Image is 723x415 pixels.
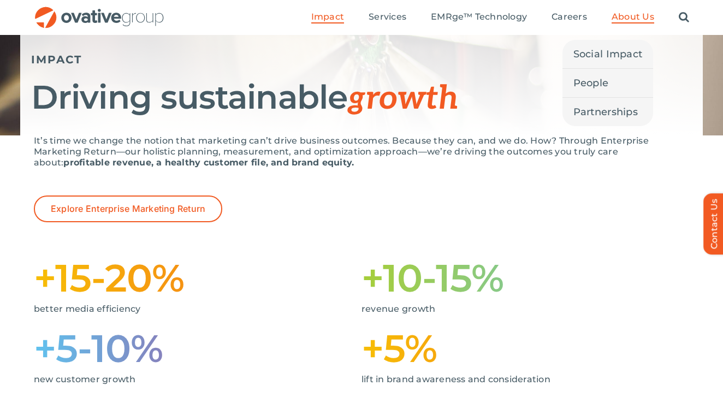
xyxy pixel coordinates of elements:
[679,11,689,23] a: Search
[552,11,587,23] a: Careers
[63,157,354,168] strong: profitable revenue, a healthy customer file, and brand equity.
[311,11,344,23] a: Impact
[347,79,459,118] span: growth
[369,11,406,22] span: Services
[431,11,527,22] span: EMRge™ Technology
[431,11,527,23] a: EMRge™ Technology
[573,104,638,120] span: Partnerships
[361,260,689,295] h1: +10-15%
[612,11,654,22] span: About Us
[34,331,361,366] h1: +5-10%
[34,135,689,168] p: It’s time we change the notion that marketing can’t drive business outcomes. Because they can, an...
[361,331,689,366] h1: +5%
[612,11,654,23] a: About Us
[34,374,345,385] p: new customer growth
[573,75,609,91] span: People
[34,5,165,16] a: OG_Full_horizontal_RGB
[369,11,406,23] a: Services
[361,374,673,385] p: lift in brand awareness and consideration
[31,80,692,116] h1: Driving sustainable
[361,304,673,315] p: revenue growth
[34,195,222,222] a: Explore Enterprise Marketing Return
[311,11,344,22] span: Impact
[552,11,587,22] span: Careers
[31,53,692,66] h5: IMPACT
[51,204,205,214] span: Explore Enterprise Marketing Return
[562,69,654,97] a: People
[573,46,643,62] span: Social Impact
[562,40,654,68] a: Social Impact
[34,304,345,315] p: better media efficiency
[34,260,361,295] h1: +15-20%
[562,98,654,126] a: Partnerships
